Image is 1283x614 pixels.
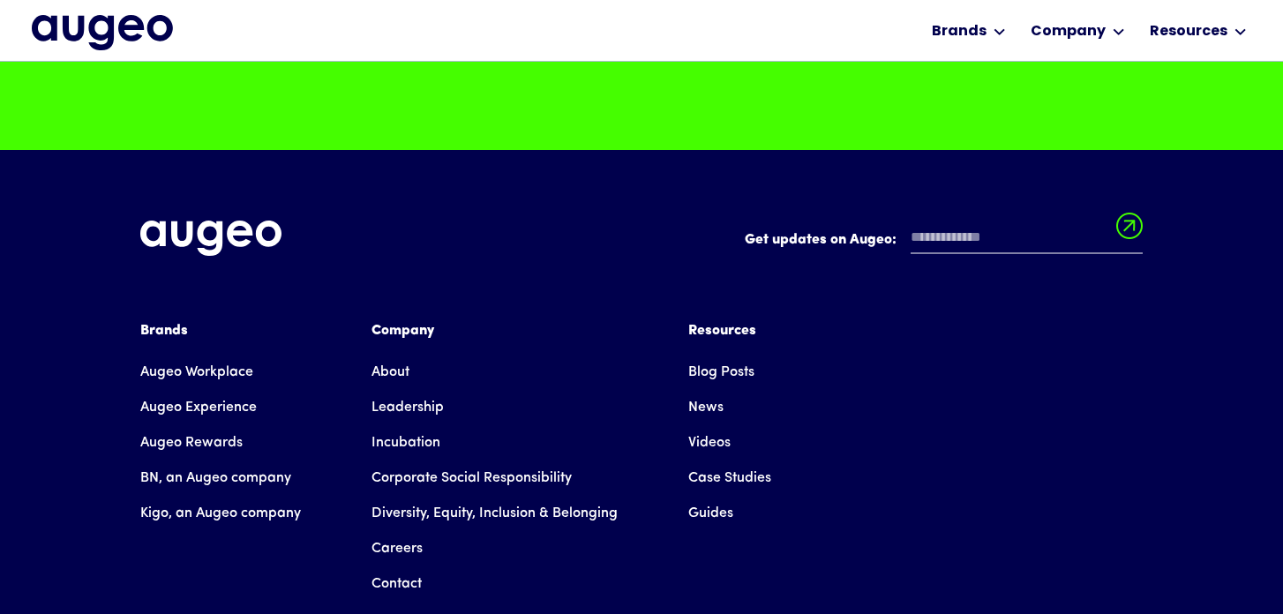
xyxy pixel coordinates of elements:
[932,21,987,42] div: Brands
[371,390,444,425] a: Leadership
[371,496,618,531] a: Diversity, Equity, Inclusion & Belonging
[745,229,897,251] label: Get updates on Augeo:
[371,531,423,566] a: Careers
[688,496,733,531] a: Guides
[688,460,771,496] a: Case Studies
[1031,21,1106,42] div: Company
[140,320,301,341] div: Brands
[371,425,440,460] a: Incubation
[1150,21,1227,42] div: Resources
[140,425,243,460] a: Augeo Rewards
[140,221,281,257] img: Augeo's full logo in white.
[32,15,173,50] img: Augeo's full logo in midnight blue.
[688,355,754,390] a: Blog Posts
[140,355,253,390] a: Augeo Workplace
[371,566,422,602] a: Contact
[745,221,1143,263] form: Email Form
[371,320,618,341] div: Company
[371,460,572,496] a: Corporate Social Responsibility
[140,496,301,531] a: Kigo, an Augeo company
[371,355,409,390] a: About
[140,390,257,425] a: Augeo Experience
[688,425,731,460] a: Videos
[688,390,724,425] a: News
[140,460,291,496] a: BN, an Augeo company
[688,320,771,341] div: Resources
[1116,213,1143,250] input: Submit
[32,15,173,50] a: home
